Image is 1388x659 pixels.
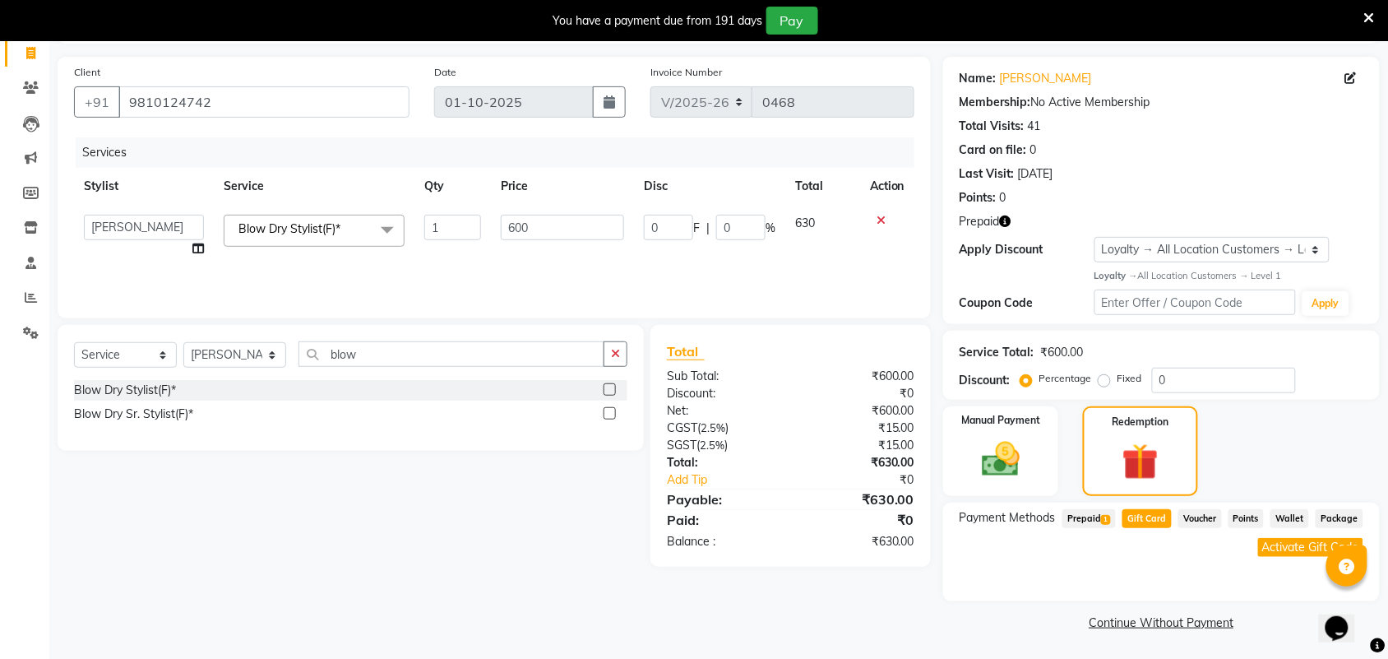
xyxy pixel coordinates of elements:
th: Service [214,168,414,205]
div: ₹630.00 [790,533,927,550]
div: Points: [960,189,997,207]
div: Discount: [960,372,1011,389]
button: Pay [766,7,818,35]
div: Net: [655,402,791,420]
div: ₹600.00 [790,402,927,420]
img: _gift.svg [1111,439,1170,485]
th: Total [785,168,860,205]
div: Paid: [655,510,791,530]
div: ₹15.00 [790,437,927,454]
span: SGST [667,438,696,452]
span: 1 [1101,515,1110,525]
span: Points [1228,509,1265,528]
iframe: chat widget [1319,593,1372,643]
div: Card on file: [960,142,1027,159]
label: Redemption [1113,415,1169,429]
label: Date [434,65,456,80]
strong: Loyalty → [1094,270,1138,281]
div: Service Total: [960,344,1034,361]
span: Prepaid [1062,509,1116,528]
span: % [766,220,775,237]
th: Disc [634,168,785,205]
a: [PERSON_NAME] [1000,70,1092,87]
span: Wallet [1270,509,1309,528]
input: Search or Scan [298,341,604,367]
div: Payable: [655,490,791,509]
span: | [706,220,710,237]
th: Qty [414,168,491,205]
button: Activate Gift Code [1258,538,1363,557]
div: Apply Discount [960,241,1094,258]
input: Search by Name/Mobile/Email/Code [118,86,409,118]
a: Continue Without Payment [946,615,1376,632]
div: Membership: [960,94,1031,111]
span: Total [667,343,705,360]
div: Total: [655,454,791,471]
div: Last Visit: [960,165,1015,183]
div: ₹600.00 [790,368,927,385]
div: Balance : [655,533,791,550]
div: 41 [1028,118,1041,135]
label: Client [74,65,100,80]
button: +91 [74,86,120,118]
div: Sub Total: [655,368,791,385]
div: ₹630.00 [790,454,927,471]
div: ( ) [655,437,791,454]
div: ₹0 [790,385,927,402]
button: Apply [1302,291,1349,316]
div: [DATE] [1018,165,1053,183]
div: ₹15.00 [790,420,927,437]
span: 630 [795,216,815,230]
span: CGST [667,420,697,435]
div: No Active Membership [960,94,1363,111]
label: Manual Payment [961,413,1040,428]
div: Total Visits: [960,118,1025,135]
img: _cash.svg [970,438,1032,481]
div: ₹0 [790,510,927,530]
span: Prepaid [960,213,1000,230]
div: ( ) [655,420,791,437]
span: Payment Methods [960,509,1056,527]
th: Stylist [74,168,214,205]
span: Package [1316,509,1363,528]
div: ₹0 [813,471,927,489]
label: Percentage [1039,371,1092,386]
div: Blow Dry Sr. Stylist(F)* [74,406,193,423]
a: Add Tip [655,471,813,489]
a: x [340,221,348,236]
th: Action [860,168,914,205]
span: Blow Dry Stylist(F)* [238,221,340,236]
th: Price [491,168,634,205]
label: Invoice Number [650,65,722,80]
div: ₹600.00 [1041,344,1084,361]
div: You have a payment due from 191 days [553,12,763,30]
div: ₹630.00 [790,490,927,509]
span: Gift Card [1122,509,1172,528]
label: Fixed [1117,371,1142,386]
input: Enter Offer / Coupon Code [1094,290,1296,315]
div: Blow Dry Stylist(F)* [74,382,176,399]
div: Coupon Code [960,295,1094,312]
span: F [693,220,700,237]
div: 0 [1000,189,1006,207]
span: 2.5% [701,421,725,434]
div: Discount: [655,385,791,402]
span: Voucher [1178,509,1222,528]
div: All Location Customers → Level 1 [1094,269,1363,283]
div: 0 [1030,142,1037,159]
div: Name: [960,70,997,87]
div: Services [76,137,927,168]
span: 2.5% [700,439,724,452]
